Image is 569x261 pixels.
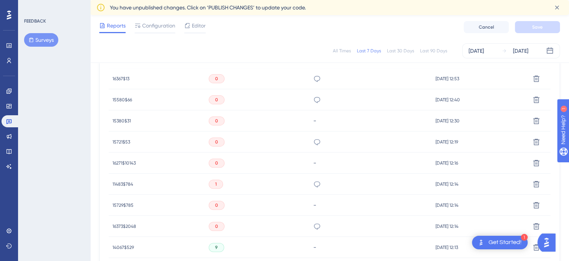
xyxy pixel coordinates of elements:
span: 1 [215,181,217,187]
span: Editor [192,21,206,30]
span: 15721$53 [112,139,130,145]
span: 0 [215,97,218,103]
div: - [313,201,428,209]
span: 15580$66 [112,97,132,103]
div: - [313,117,428,124]
div: - [313,159,428,166]
span: [DATE] 12:14 [435,223,458,229]
span: 11483$784 [112,181,133,187]
span: [DATE] 12:30 [435,118,460,124]
span: Cancel [479,24,494,30]
span: 15380$31 [112,118,131,124]
span: [DATE] 12:53 [435,76,459,82]
div: Last 90 Days [420,48,447,54]
button: Surveys [24,33,58,47]
button: Save [515,21,560,33]
div: Get Started! [489,238,522,247]
div: - [313,244,428,251]
span: 0 [215,160,218,166]
div: [DATE] [513,46,528,55]
span: 14067$529 [112,244,134,250]
span: [DATE] 12:40 [435,97,460,103]
span: 0 [215,139,218,145]
span: Reports [107,21,126,30]
img: launcher-image-alternative-text [476,238,486,247]
span: [DATE] 12:14 [435,202,458,208]
div: Open Get Started! checklist, remaining modules: 1 [472,236,528,249]
div: 1 [52,4,55,10]
span: 16271$10143 [112,160,136,166]
span: [DATE] 12:14 [435,181,458,187]
div: All Times [333,48,351,54]
span: 0 [215,118,218,124]
span: Need Help? [18,2,47,11]
div: Last 30 Days [387,48,414,54]
div: Last 7 Days [357,48,381,54]
span: [DATE] 12:19 [435,139,458,145]
div: [DATE] [469,46,484,55]
span: Configuration [142,21,175,30]
span: 9 [215,244,218,250]
div: FEEDBACK [24,18,46,24]
div: 1 [521,234,528,241]
span: [DATE] 12:13 [435,244,458,250]
span: 16367$13 [112,76,129,82]
span: 0 [215,76,218,82]
span: You have unpublished changes. Click on ‘PUBLISH CHANGES’ to update your code. [110,3,306,12]
span: Save [532,24,543,30]
span: 0 [215,202,218,208]
span: 15729$785 [112,202,134,208]
span: [DATE] 12:16 [435,160,458,166]
iframe: UserGuiding AI Assistant Launcher [537,231,560,254]
span: 0 [215,223,218,229]
button: Cancel [464,21,509,33]
span: 16373$2048 [112,223,136,229]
